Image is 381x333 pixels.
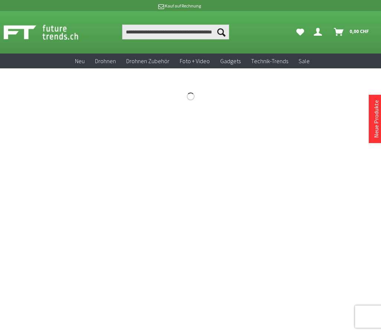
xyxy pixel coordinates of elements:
[215,54,246,69] a: Gadgets
[95,57,116,65] span: Drohnen
[4,23,94,41] img: Shop Futuretrends - zur Startseite wechseln
[214,25,229,39] button: Suchen
[293,25,308,39] a: Meine Favoriten
[126,57,169,65] span: Drohnen Zubehör
[349,25,369,37] span: 0,00 CHF
[90,54,121,69] a: Drohnen
[299,57,310,65] span: Sale
[251,57,288,65] span: Technik-Trends
[122,25,229,39] input: Produkt, Marke, Kategorie, EAN, Artikelnummer…
[293,54,315,69] a: Sale
[180,57,210,65] span: Foto + Video
[4,23,94,42] a: Shop Futuretrends - zur Startseite wechseln
[175,54,215,69] a: Foto + Video
[121,54,175,69] a: Drohnen Zubehör
[372,100,380,138] a: Neue Produkte
[75,57,85,65] span: Neu
[311,25,328,39] a: Dein Konto
[331,25,373,39] a: Warenkorb
[220,57,241,65] span: Gadgets
[70,54,90,69] a: Neu
[246,54,293,69] a: Technik-Trends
